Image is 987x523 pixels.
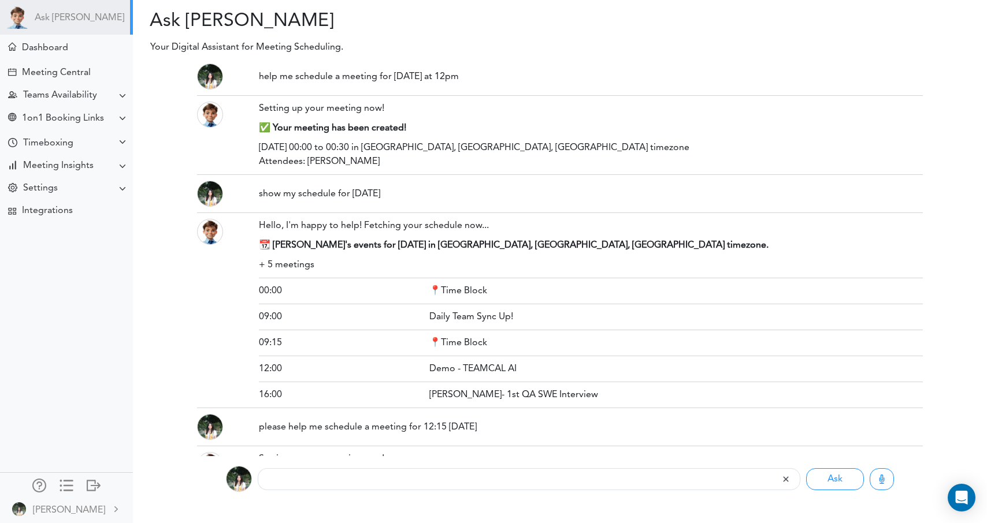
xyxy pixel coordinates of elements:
div: Meeting Dashboard [8,43,16,51]
div: 📍Time Block [421,336,932,350]
div: Create Meeting [8,68,16,76]
div: Setting up your meeting now! [259,102,923,115]
img: Z [197,63,223,89]
div: 12:00 [250,362,421,376]
img: Z [197,181,223,207]
a: Ask [PERSON_NAME] [35,13,124,24]
img: Theo_head.png [197,102,223,128]
div: [PERSON_NAME] [33,503,105,517]
div: 1on1 Booking Links [22,113,104,124]
div: show my schedule for [DATE] [259,187,923,201]
div: 📍Time Block [421,284,932,298]
img: Theo_head.png [197,452,223,478]
h2: Ask [PERSON_NAME] [142,10,551,32]
button: Ask [806,468,864,490]
div: help me schedule a meeting for [DATE] at 12pm [259,70,923,84]
div: Attendees: [PERSON_NAME] [259,155,923,169]
a: [PERSON_NAME] [1,496,132,522]
img: Z [197,414,223,440]
img: Z [12,502,26,516]
img: Z [226,466,252,492]
div: please help me schedule a meeting for 12:15 [DATE] [259,420,923,434]
div: 📆 [PERSON_NAME]'s events for [DATE] in [GEOGRAPHIC_DATA], [GEOGRAPHIC_DATA], [GEOGRAPHIC_DATA] ti... [259,233,923,258]
div: Daily Team Sync Up! [421,310,932,324]
div: Manage Members and Externals [32,479,46,490]
div: Teams Availability [23,90,97,101]
div: TEAMCAL AI Workflow Apps [8,207,16,215]
div: Meeting Insights [23,160,94,171]
div: 16:00 [250,388,421,402]
div: Meeting Central [22,68,91,79]
div: Settings [23,183,58,194]
a: Change side menu [60,479,73,495]
div: + 5 meetings [259,258,923,272]
div: [PERSON_NAME]- 1st QA SWE Interview [421,388,932,402]
div: Dashboard [22,43,68,54]
p: Your Digital Assistant for Meeting Scheduling. [142,40,740,54]
div: Timeboxing [23,138,73,149]
div: 00:00 [250,284,421,298]
div: Open Intercom Messenger [948,484,975,511]
div: Show only icons [60,479,73,490]
div: Demo - TEAMCAL AI [421,362,932,376]
div: Share Meeting Link [8,113,16,124]
div: ✅ Your meeting has been created! [259,115,923,141]
div: Hello, I'm happy to help! Fetching your schedule now... [259,219,923,233]
div: Setting up your meeting now! [259,452,923,466]
div: Log out [87,479,101,490]
div: 09:00 [250,310,421,324]
img: Powered by TEAMCAL AI [6,6,29,29]
div: 09:15 [250,336,421,350]
div: [DATE] 00:00 to 00:30 in [GEOGRAPHIC_DATA], [GEOGRAPHIC_DATA], [GEOGRAPHIC_DATA] timezone [259,141,923,155]
img: Theo_head.png [197,219,223,245]
a: Manage Members and Externals [32,479,46,495]
div: Time Your Goals [8,138,17,149]
div: Integrations [22,206,73,216]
